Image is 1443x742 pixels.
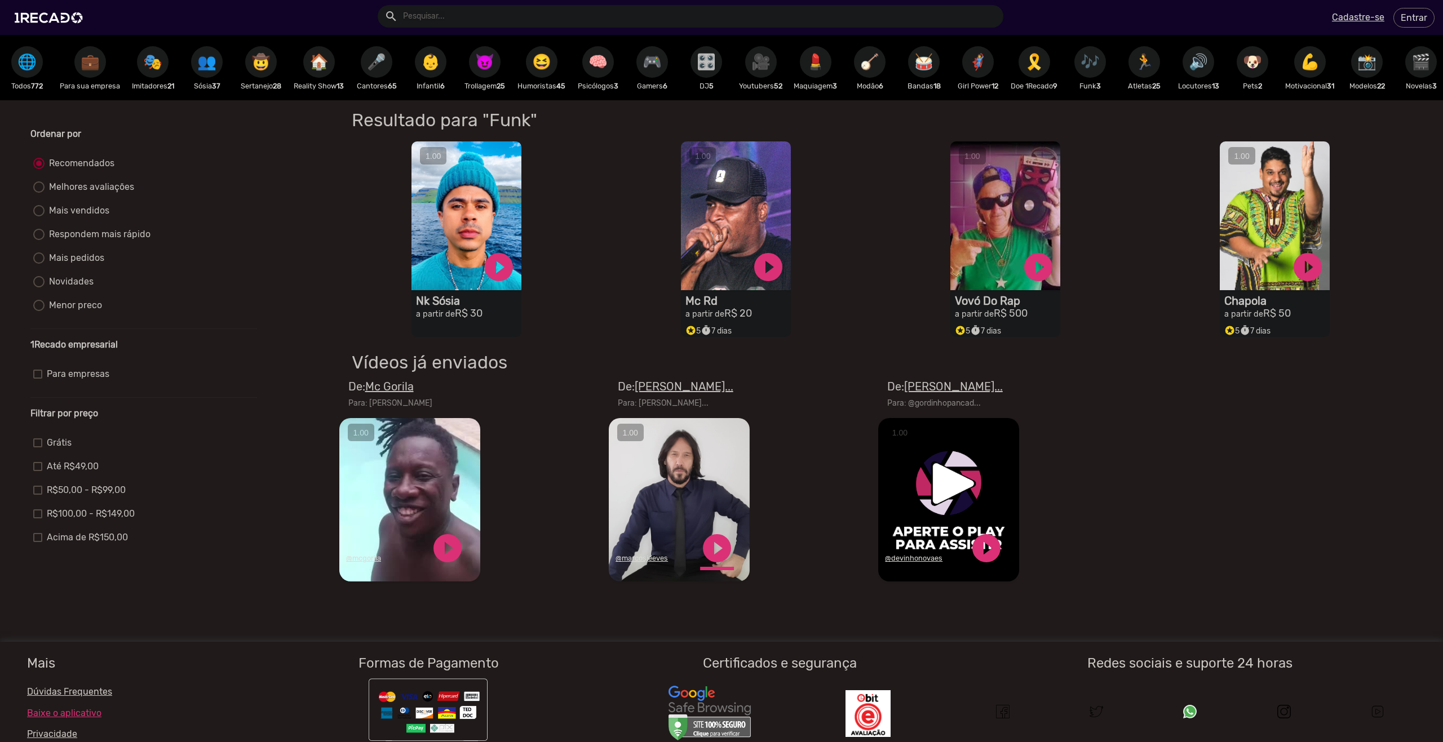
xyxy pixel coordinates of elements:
[690,46,722,78] button: 🎛️
[1074,46,1106,78] button: 🎶
[81,46,100,78] span: 💼
[635,380,733,393] u: [PERSON_NAME]...
[609,418,750,581] video: Seu navegador não reproduz vídeo em HTML5
[1212,82,1219,90] b: 13
[970,326,1001,336] span: 7 dias
[365,380,414,393] u: Mc Gorila
[431,531,464,565] a: play_circle_filled
[388,82,397,90] b: 65
[416,294,521,308] h1: Nk Sósia
[1183,705,1197,718] img: Um recado,1Recado,1 recado,vídeo de famosos,site para pagar famosos,vídeos e lives exclusivas de ...
[697,46,716,78] span: 🎛️
[47,507,135,521] span: R$100,00 - R$149,00
[343,109,1045,131] h1: Resultado para "Funk"
[1400,81,1442,91] p: Novelas
[1327,82,1334,90] b: 31
[1240,326,1271,336] span: 7 dias
[879,82,883,90] b: 6
[970,325,981,336] small: timer
[273,82,281,90] b: 28
[380,6,400,25] button: Example home icon
[415,46,446,78] button: 👶
[526,46,557,78] button: 😆
[251,46,271,78] span: 🤠
[463,81,506,91] p: Trollagem
[582,46,614,78] button: 🧠
[1053,82,1057,90] b: 9
[27,727,245,741] p: Privacidade
[970,531,1003,565] a: play_circle_filled
[1405,46,1437,78] button: 🎬
[846,690,891,737] img: Um recado,1Recado,1 recado,vídeo de famosos,site para pagar famosos,vídeos e lives exclusivas de ...
[1011,81,1057,91] p: Doe 1Recado
[685,81,728,91] p: DJ
[167,82,174,90] b: 21
[475,46,494,78] span: 😈
[1243,46,1262,78] span: 🐶
[45,180,134,194] div: Melhores avaliações
[1069,81,1112,91] p: Funk
[885,554,942,562] u: @devinhonovaes
[643,46,662,78] span: 🎮
[950,141,1060,290] video: S1RECADO vídeos dedicados para fãs e empresas
[6,81,48,91] p: Todos
[47,460,99,473] span: Até R$49,00
[636,46,668,78] button: 🎮
[30,339,118,350] b: 1Recado empresarial
[47,436,72,450] span: Grátis
[421,46,440,78] span: 👶
[1224,326,1240,336] span: 5
[440,82,445,90] b: 6
[970,322,981,336] i: timer
[933,82,941,90] b: 18
[616,554,668,562] u: @marcosjeeves
[1220,141,1330,290] video: S1RECADO vídeos dedicados para fãs e empresas
[1411,46,1431,78] span: 🎬
[197,46,216,78] span: 👥
[878,418,1019,581] video: Seu navegador não reproduz vídeo em HTML5
[914,46,933,78] span: 🥁
[962,46,994,78] button: 🦸‍♀️
[614,82,618,90] b: 3
[191,46,223,78] button: 👥
[395,5,1003,28] input: Pesquisar...
[1240,322,1250,336] i: timer
[991,82,998,90] b: 12
[137,46,169,78] button: 🎭
[367,46,386,78] span: 🎤
[74,46,106,78] button: 💼
[685,325,696,336] small: stars
[964,655,1416,672] h3: Redes sociais e suporte 24 horas
[17,46,37,78] span: 🌐
[1332,12,1384,23] u: Cadastre-se
[361,46,392,78] button: 🎤
[1019,46,1050,78] button: 🎗️
[887,378,1003,395] mat-card-title: De:
[45,275,94,288] div: Novidades
[47,367,109,381] span: Para empresas
[1224,294,1330,308] h1: Chapola
[556,82,565,90] b: 45
[416,309,455,319] small: a partir de
[800,46,831,78] button: 💄
[27,708,245,718] a: Baixe o aplicativo
[957,81,999,91] p: Girl Power
[416,308,521,320] h2: R$ 30
[1135,46,1154,78] span: 🏃
[1224,308,1330,320] h2: R$ 50
[833,82,837,90] b: 3
[212,82,220,90] b: 37
[355,81,398,91] p: Cantores
[1177,81,1220,91] p: Locutores
[30,128,81,139] b: Ordenar por
[1300,46,1320,78] span: 💪
[1285,81,1334,91] p: Motivacional
[1393,8,1435,28] a: Entrar
[955,326,970,336] span: 5
[45,299,102,312] div: Menor preco
[700,531,734,565] a: play_circle_filled
[1237,46,1268,78] button: 🐶
[409,81,452,91] p: Infantil
[517,81,565,91] p: Humoristas
[47,483,126,497] span: R$50,00 - R$99,00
